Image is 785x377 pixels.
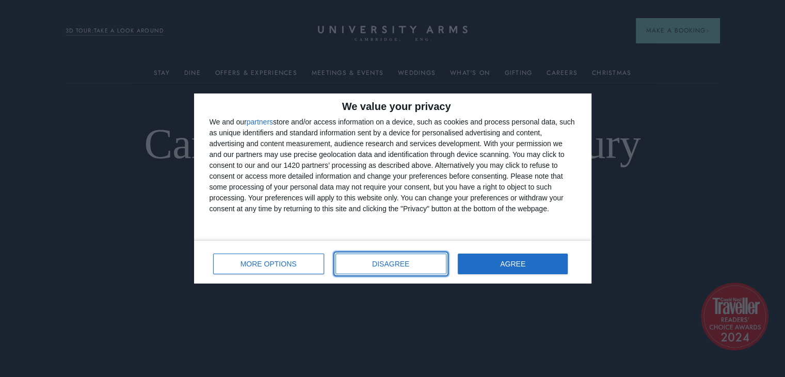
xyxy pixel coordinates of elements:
[247,118,273,125] button: partners
[241,260,297,268] span: MORE OPTIONS
[210,101,576,112] h2: We value your privacy
[372,260,409,268] span: DISAGREE
[194,93,591,284] div: qc-cmp2-ui
[335,254,446,274] button: DISAGREE
[500,260,525,268] span: AGREE
[210,117,576,214] div: We and our store and/or access information on a device, such as cookies and process personal data...
[213,254,324,274] button: MORE OPTIONS
[458,254,568,274] button: AGREE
